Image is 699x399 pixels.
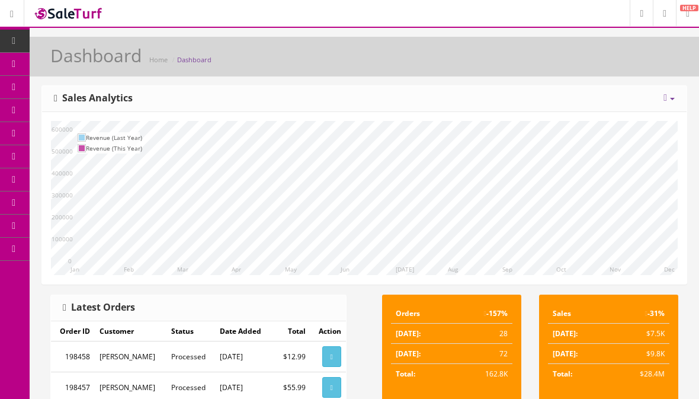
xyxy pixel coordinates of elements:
td: $12.99 [271,341,310,372]
td: Order ID [51,321,95,341]
td: -31% [609,304,670,324]
td: $7.5K [609,324,670,344]
td: $28.4M [609,364,670,384]
strong: [DATE]: [553,349,578,359]
strong: Total: [396,369,415,379]
td: Action [310,321,346,341]
strong: Total: [553,369,572,379]
td: 28 [453,324,512,344]
td: Sales [548,304,609,324]
a: Home [149,55,168,64]
h3: Sales Analytics [54,93,133,104]
td: 72 [453,344,512,364]
img: SaleTurf [33,5,104,21]
td: Customer [95,321,166,341]
td: -157% [453,304,512,324]
strong: [DATE]: [396,349,421,359]
td: Total [271,321,310,341]
span: HELP [680,5,698,11]
strong: [DATE]: [553,328,578,339]
td: 198458 [51,341,95,372]
td: Revenue (This Year) [86,143,142,154]
td: Orders [391,304,453,324]
td: 162.8K [453,364,512,384]
h3: Latest Orders [63,302,135,313]
td: Status [166,321,215,341]
td: Revenue (Last Year) [86,132,142,143]
td: $9.8K [609,344,670,364]
a: Dashboard [177,55,211,64]
h1: Dashboard [50,46,142,65]
td: [PERSON_NAME] [95,341,166,372]
td: [DATE] [215,341,271,372]
td: Processed [166,341,215,372]
td: Date Added [215,321,271,341]
strong: [DATE]: [396,328,421,339]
